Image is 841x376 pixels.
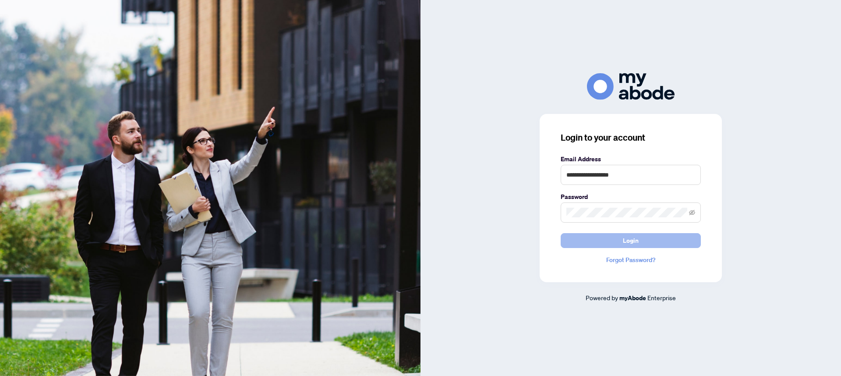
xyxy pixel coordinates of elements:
a: Forgot Password? [561,255,701,265]
span: Login [623,234,639,248]
label: Password [561,192,701,202]
img: ma-logo [587,73,675,100]
span: Enterprise [647,294,676,302]
h3: Login to your account [561,131,701,144]
a: myAbode [619,293,646,303]
label: Email Address [561,154,701,164]
span: eye-invisible [689,209,695,216]
button: Login [561,233,701,248]
span: Powered by [586,294,618,302]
